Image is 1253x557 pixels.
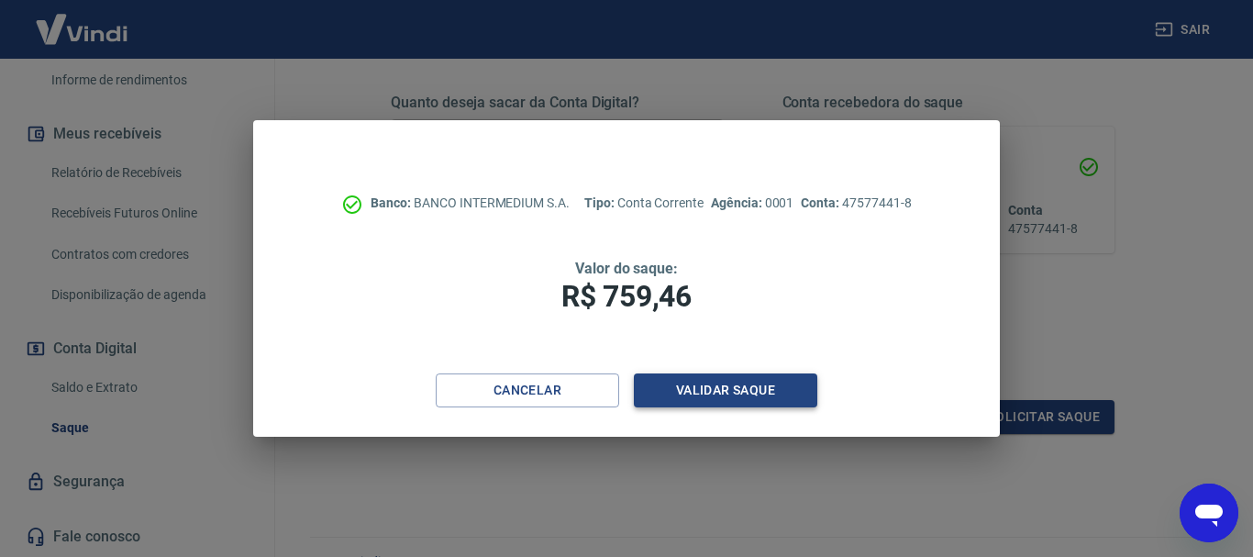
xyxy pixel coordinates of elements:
[561,279,692,314] span: R$ 759,46
[584,195,617,210] span: Tipo:
[1180,484,1238,542] iframe: Botão para abrir a janela de mensagens, conversa em andamento
[634,373,817,407] button: Validar saque
[436,373,619,407] button: Cancelar
[584,194,704,213] p: Conta Corrente
[801,194,911,213] p: 47577441-8
[371,195,414,210] span: Banco:
[371,194,570,213] p: BANCO INTERMEDIUM S.A.
[801,195,842,210] span: Conta:
[711,195,765,210] span: Agência:
[575,260,678,277] span: Valor do saque:
[711,194,793,213] p: 0001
